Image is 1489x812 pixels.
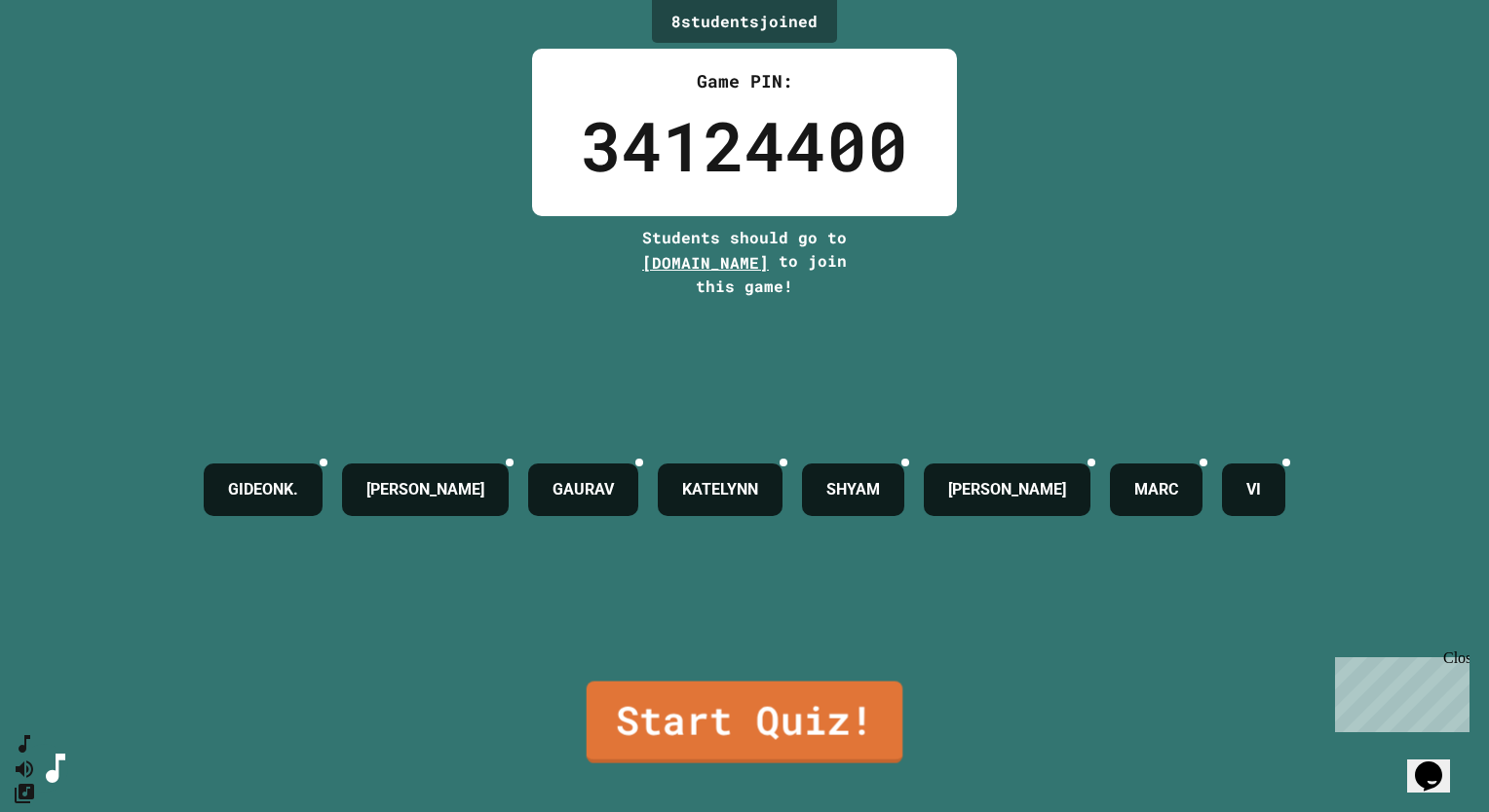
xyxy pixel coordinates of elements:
h4: [PERSON_NAME] [948,478,1066,501]
iframe: chat widget [1407,734,1470,793]
a: Start Quiz! [587,682,902,763]
iframe: chat widget [1327,649,1470,732]
div: Students should go to to join this game! [623,226,866,298]
div: Chat with us now!Close [8,8,134,124]
h4: GIDEONK. [228,478,298,501]
button: SpeedDial basic example [13,732,36,757]
h4: VI [1246,478,1261,501]
h4: GAURAV [553,478,614,501]
h4: SHYAM [826,478,880,501]
h4: [PERSON_NAME] [366,478,484,501]
button: Change Music [13,781,36,805]
span: [DOMAIN_NAME] [642,252,769,273]
div: 34124400 [581,94,908,197]
button: Mute music [13,757,36,781]
h4: KATELYNN [682,478,758,501]
div: Game PIN: [581,68,908,94]
h4: MARC [1134,478,1178,501]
